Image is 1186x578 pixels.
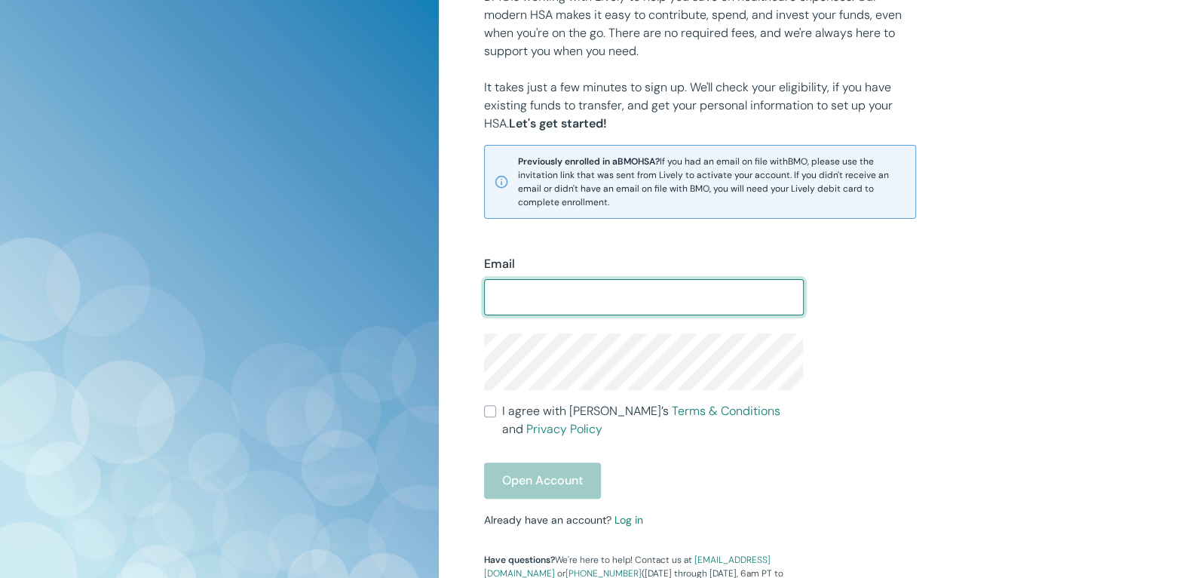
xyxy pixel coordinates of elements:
[672,403,780,419] a: Terms & Conditions
[526,421,602,437] a: Privacy Policy
[484,513,643,527] small: Already have an account?
[518,155,906,209] span: If you had an email on file with BMO , please use the invitation link that was sent from Lively t...
[484,554,555,566] strong: Have questions?
[484,78,916,133] p: It takes just a few minutes to sign up. We'll check your eligibility, if you have existing funds ...
[518,155,660,168] strong: Previously enrolled in a BMO HSA?
[509,115,607,131] strong: Let's get started!
[614,513,643,527] a: Log in
[484,255,515,273] label: Email
[502,402,804,438] span: I agree with [PERSON_NAME]’s and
